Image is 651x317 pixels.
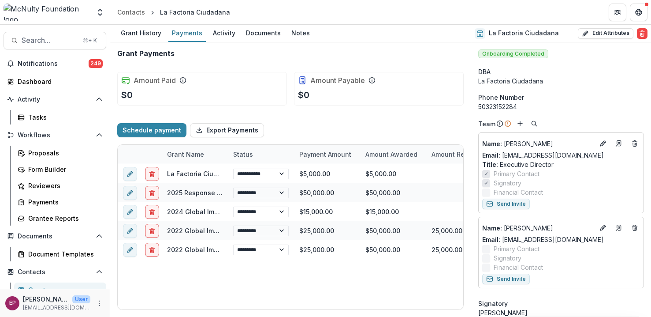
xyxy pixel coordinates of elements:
[478,76,644,86] div: La Factoria Ciudadana
[529,118,539,129] button: Search
[365,245,400,254] div: $50,000.00
[117,8,145,17] div: Contacts
[482,274,530,284] button: Send Invite
[14,146,106,160] a: Proposals
[228,150,258,159] div: Status
[72,295,90,303] p: User
[242,25,284,42] a: Documents
[14,195,106,209] a: Payments
[294,150,357,159] div: Payment Amount
[160,8,230,17] div: La Factoria Ciudadana
[4,128,106,142] button: Open Workflows
[134,76,176,85] h2: Amount Paid
[18,132,92,139] span: Workflows
[478,93,524,102] span: Phone Number
[4,229,106,243] button: Open Documents
[629,223,640,233] button: Deletes
[489,30,559,37] h2: La Factoria Ciudadana
[294,145,360,164] div: Payment Amount
[4,92,106,106] button: Open Activity
[81,36,99,45] div: ⌘ + K
[494,244,539,253] span: Primary Contact
[123,186,137,200] button: edit
[630,4,647,21] button: Get Help
[14,247,106,261] a: Document Templates
[609,4,626,21] button: Partners
[117,49,175,58] h2: Grant Payments
[4,32,106,49] button: Search...
[294,202,360,221] div: $15,000.00
[14,283,106,297] a: Grantees
[482,235,604,244] a: Email: [EMAIL_ADDRESS][DOMAIN_NAME]
[478,67,491,76] span: DBA
[190,123,264,137] button: Export Payments
[294,240,360,259] div: $25,000.00
[114,6,149,19] a: Contacts
[14,162,106,177] a: Form Builder
[28,249,99,259] div: Document Templates
[123,224,137,238] button: edit
[94,298,104,309] button: More
[168,25,206,42] a: Payments
[18,77,99,86] div: Dashboard
[23,304,90,312] p: [EMAIL_ADDRESS][DOMAIN_NAME]
[482,139,594,148] p: [PERSON_NAME]
[28,285,99,294] div: Grantees
[432,226,462,235] div: 25,000.00
[242,26,284,39] div: Documents
[360,150,423,159] div: Amount Awarded
[365,226,400,235] div: $50,000.00
[494,169,539,178] span: Primary Contact
[14,110,106,125] a: Tasks
[432,245,462,254] div: 25,000.00
[89,59,103,68] span: 249
[478,49,548,58] span: Onboarding Completed
[28,197,99,207] div: Payments
[162,150,209,159] div: Grant Name
[637,28,647,39] button: Delete
[478,299,508,308] span: Signatory
[365,188,400,197] div: $50,000.00
[494,253,521,263] span: Signatory
[114,6,234,19] nav: breadcrumb
[145,167,159,181] button: delete
[168,26,206,39] div: Payments
[117,123,186,137] button: Schedule payment
[123,205,137,219] button: edit
[360,145,426,164] div: Amount Awarded
[121,88,133,102] p: $0
[482,236,500,243] span: Email:
[22,36,78,45] span: Search...
[478,102,644,111] div: 50323152284
[18,268,92,276] span: Contacts
[28,214,99,223] div: Grantee Reports
[228,145,294,164] div: Status
[18,60,89,68] span: Notifications
[145,243,159,257] button: delete
[14,211,106,226] a: Grantee Reports
[162,145,228,164] div: Grant Name
[426,145,492,164] div: Amount Received
[167,208,322,215] a: 2024 Global Impact Fund - La Factoria Ciudadana
[4,4,90,21] img: McNulty Foundation logo
[612,221,626,235] a: Go to contact
[28,113,99,122] div: Tasks
[482,223,594,233] p: [PERSON_NAME]
[28,165,99,174] div: Form Builder
[9,300,16,306] div: Esther Park
[14,178,106,193] a: Reviewers
[482,160,640,169] p: Executive Director
[426,150,491,159] div: Amount Received
[482,140,502,147] span: Name :
[288,26,313,39] div: Notes
[209,25,239,42] a: Activity
[123,167,137,181] button: edit
[145,205,159,219] button: delete
[598,223,608,233] button: Edit
[117,26,165,39] div: Grant History
[629,138,640,149] button: Deletes
[598,138,608,149] button: Edit
[578,28,633,39] button: Edit Attributes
